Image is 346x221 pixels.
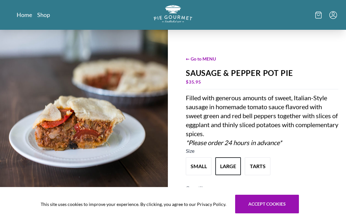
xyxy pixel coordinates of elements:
button: Variant Swatch [215,157,241,175]
div: Sausage & Pepper Pot Pie [186,69,338,78]
a: Shop [37,11,50,19]
button: Variant Swatch [186,157,211,175]
button: Accept cookies [235,195,299,213]
span: ← Go to MENU [186,55,338,62]
a: Logo [154,5,192,25]
img: logo [154,5,192,23]
div: $ 35.95 [186,78,338,86]
span: Quantity [186,185,206,191]
a: Home [17,11,32,19]
span: Size [186,148,194,154]
button: Variant Swatch [245,157,270,175]
span: This site uses cookies to improve your experience. By clicking, you agree to our Privacy Policy. [41,201,226,208]
div: Filled with generous amounts of sweet, Italian-Style sausage in homemade tomato sauce flavored wi... [186,93,338,147]
em: *Please order 24 hours in advance* [186,139,282,146]
button: Menu [329,11,337,19]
